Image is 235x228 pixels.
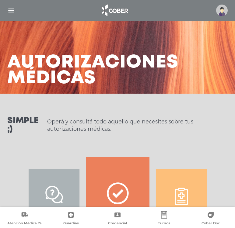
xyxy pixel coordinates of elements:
span: Atención Médica Ya [7,221,42,226]
span: Cober Doc [202,221,220,226]
p: Operá y consultá todo aquello que necesites sobre tus autorizaciones médicas. [47,118,228,133]
img: profile-placeholder.svg [216,5,228,16]
span: Turnos [158,221,170,226]
h3: Autorizaciones médicas [7,55,178,86]
img: Cober_menu-lines-white.svg [7,7,15,14]
span: Credencial [108,221,127,226]
span: Guardias [63,221,79,226]
a: Credencial [94,211,141,227]
a: Cober Doc [187,211,234,227]
a: Turnos [141,211,187,227]
img: logo_cober_home-white.png [98,3,130,18]
a: Atención Médica Ya [1,211,48,227]
h3: Simple ;) [7,117,40,134]
a: Guardias [48,211,94,227]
